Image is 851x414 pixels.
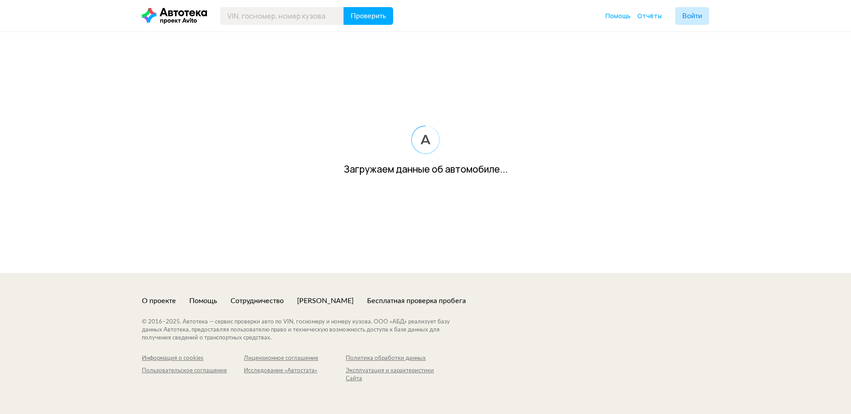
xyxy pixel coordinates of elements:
button: Войти [675,7,709,25]
a: Бесплатная проверка пробега [367,296,466,306]
div: Пользовательское соглашение [142,367,244,375]
div: Исследование «Автостата» [244,367,346,375]
a: [PERSON_NAME] [297,296,354,306]
a: О проекте [142,296,176,306]
a: Отчёты [637,12,662,20]
div: Загружаем данные об автомобиле... [344,163,508,176]
a: Политика обработки данных [346,355,448,363]
input: VIN, госномер, номер кузова [220,7,344,25]
a: Помощь [189,296,217,306]
a: Эксплуатация и характеристики Сайта [346,367,448,383]
button: Проверить [344,7,393,25]
span: Проверить [351,12,386,20]
a: Помощь [605,12,631,20]
a: Пользовательское соглашение [142,367,244,383]
span: Войти [682,12,702,20]
a: Информация о cookies [142,355,244,363]
a: Исследование «Автостата» [244,367,346,383]
a: Лицензионное соглашение [244,355,346,363]
div: © 2016– 2025 . Автотека — сервис проверки авто по VIN, госномеру и номеру кузова. ООО «АБД» реали... [142,318,468,342]
a: Сотрудничество [230,296,284,306]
